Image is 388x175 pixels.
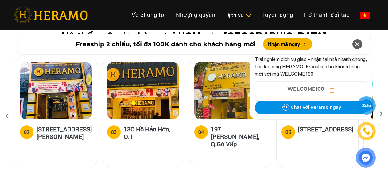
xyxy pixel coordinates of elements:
img: vn-flag.png [360,12,370,19]
h5: [STREET_ADDRESS][PERSON_NAME] [37,125,92,140]
img: heramo-13c-ho-hao-hon-quan-1 [107,62,179,119]
div: 05 [285,128,291,136]
div: 02 [24,128,29,136]
div: 04 [198,128,204,136]
img: heramo-18a-71-nguyen-thi-minh-khai-quan-1 [20,62,92,119]
span: Freeship 2 chiều, tối đa 100K dành cho khách hàng mới [76,40,256,49]
h2: Hệ thống 9 cửa hàng tại HCM của [GEOGRAPHIC_DATA] [25,30,363,42]
img: phone-icon [362,127,371,136]
a: Tuyển dụng [257,8,298,21]
div: Dịch vụ [225,11,252,19]
img: heramo-197-nguyen-van-luong [194,62,266,119]
a: Về chúng tôi [127,8,171,21]
span: WELCOME100 [287,86,324,93]
img: subToggleIcon [245,13,252,19]
h5: 197 [PERSON_NAME], Q.Gò Vấp [211,125,266,147]
button: Chat với Heramo ngay [255,101,367,114]
a: Trở thành đối tác [298,8,355,21]
img: heramo-logo.png [14,7,88,23]
button: Nhận mã ngay [263,38,312,50]
a: Nhượng quyền [171,8,220,21]
div: 03 [111,128,117,136]
img: Zalo [281,103,291,112]
a: phone-icon [358,123,375,140]
p: Trải nghiệm dịch vụ giao - nhận tại nhà nhanh chóng, tiện lợi cùng HERAMO. Freeship cho khách hàn... [255,55,367,78]
h5: 13C Hồ Hảo Hớn, Q.1 [124,125,179,140]
h5: [STREET_ADDRESS] [298,125,353,138]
